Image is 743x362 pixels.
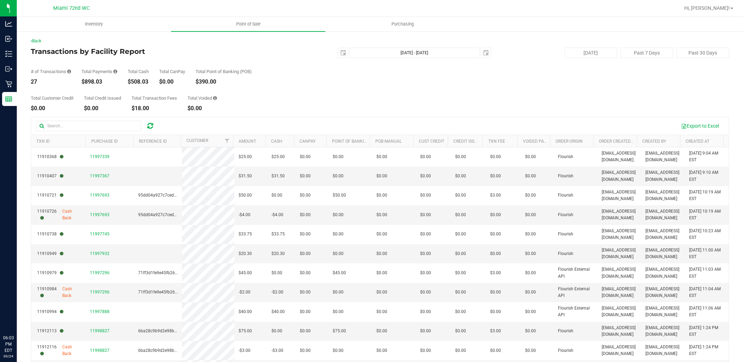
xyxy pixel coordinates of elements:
[37,270,63,276] span: 11910979
[271,154,285,160] span: $25.00
[300,173,311,179] span: $0.00
[271,173,285,179] span: $31.50
[455,250,466,257] span: $0.00
[37,208,62,221] span: 11910726
[271,139,282,144] a: Cash
[271,250,285,257] span: $20.30
[5,95,12,102] inline-svg: Reports
[645,169,681,183] span: [EMAIL_ADDRESS][DOMAIN_NAME]
[602,208,637,221] span: [EMAIL_ADDRESS][DOMAIN_NAME]
[376,328,387,334] span: $0.00
[621,48,673,58] button: Past 7 Days
[31,79,71,85] div: 27
[221,135,233,147] a: Filter
[239,347,250,354] span: -$3.00
[5,50,12,57] inline-svg: Inventory
[689,189,724,202] span: [DATE] 10:19 AM EST
[271,328,282,334] span: $0.00
[523,139,558,144] a: Voided Payment
[645,286,681,299] span: [EMAIL_ADDRESS][DOMAIN_NAME]
[645,325,681,338] span: [EMAIL_ADDRESS][DOMAIN_NAME]
[558,328,573,334] span: Flourish
[90,232,109,236] span: 11997745
[602,325,637,338] span: [EMAIL_ADDRESS][DOMAIN_NAME]
[90,173,109,178] span: 11997367
[62,208,82,221] span: Cash Back
[239,328,252,334] span: $75.00
[37,328,63,334] span: 11912113
[525,192,536,199] span: $0.00
[239,250,252,257] span: $20.30
[558,212,573,218] span: Flourish
[455,212,466,218] span: $0.00
[689,150,724,163] span: [DATE] 9:04 AM EST
[558,173,573,179] span: Flourish
[239,139,256,144] a: Amount
[138,193,214,198] span: 95dd04a927c7ceda54384ddad04f2187
[558,192,573,199] span: Flourish
[239,192,252,199] span: $50.00
[132,96,177,100] div: Total Transaction Fees
[490,289,501,296] span: $0.00
[420,328,431,334] span: $0.00
[556,139,583,144] a: Order Origin
[602,189,637,202] span: [EMAIL_ADDRESS][DOMAIN_NAME]
[300,308,311,315] span: $0.00
[90,154,109,159] span: 11997339
[82,69,117,74] div: Total Payments
[325,17,480,31] a: Purchasing
[645,189,681,202] span: [EMAIL_ADDRESS][DOMAIN_NAME]
[300,250,311,257] span: $0.00
[37,344,62,357] span: 11912116
[227,21,270,27] span: Point of Sale
[300,154,311,160] span: $0.00
[31,38,41,43] a: Back
[90,290,109,294] span: 11997296
[37,192,63,199] span: 11910721
[602,266,637,279] span: [EMAIL_ADDRESS][DOMAIN_NAME]
[689,208,724,221] span: [DATE] 10:19 AM EST
[677,48,729,58] button: Past 30 Days
[5,80,12,87] inline-svg: Retail
[420,173,431,179] span: $0.00
[271,308,285,315] span: $40.00
[490,154,501,160] span: $0.00
[138,348,213,353] span: 6ba28c9b9d2e98ba1bbdcc2cf426ce83
[333,231,344,237] span: $0.00
[3,354,14,359] p: 09/24
[271,270,282,276] span: $0.00
[332,139,382,144] a: Point of Banking (POB)
[76,21,112,27] span: Inventory
[333,347,344,354] span: $0.00
[455,347,466,354] span: $0.00
[525,270,536,276] span: $0.00
[376,154,387,160] span: $0.00
[333,212,344,218] span: $0.00
[645,228,681,241] span: [EMAIL_ADDRESS][DOMAIN_NAME]
[525,212,536,218] span: $0.00
[84,106,121,111] div: $0.00
[558,250,573,257] span: Flourish
[558,305,593,318] span: Flourish External API
[525,231,536,237] span: $0.00
[376,289,387,296] span: $0.00
[90,212,109,217] span: 11997693
[525,154,536,160] span: $0.00
[139,139,167,144] a: Reference ID
[159,69,185,74] div: Total CanPay
[333,192,346,199] span: $50.00
[159,79,185,85] div: $0.00
[113,69,117,74] i: Sum of all successful, non-voided payment transaction amounts, excluding tips and transaction fees.
[420,250,431,257] span: $0.00
[558,347,573,354] span: Flourish
[186,138,208,143] a: Customer
[376,308,387,315] span: $0.00
[333,250,344,257] span: $0.00
[455,270,466,276] span: $0.00
[420,347,431,354] span: $0.00
[333,308,344,315] span: $0.00
[62,344,82,357] span: Cash Back
[375,139,402,144] a: POB Manual
[84,96,121,100] div: Total Credit Issued
[90,270,109,275] span: 11997296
